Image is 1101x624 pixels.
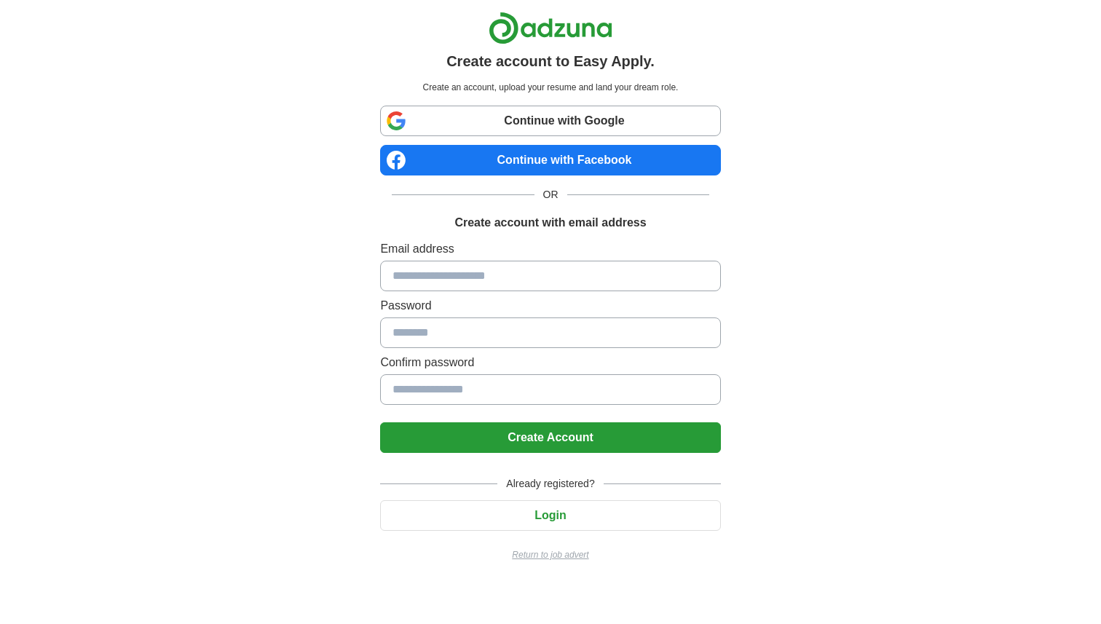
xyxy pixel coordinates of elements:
[380,106,720,136] a: Continue with Google
[534,187,567,202] span: OR
[489,12,612,44] img: Adzuna logo
[380,548,720,561] a: Return to job advert
[380,354,720,371] label: Confirm password
[454,214,646,232] h1: Create account with email address
[380,145,720,175] a: Continue with Facebook
[380,297,720,315] label: Password
[446,50,655,72] h1: Create account to Easy Apply.
[380,240,720,258] label: Email address
[380,500,720,531] button: Login
[383,81,717,94] p: Create an account, upload your resume and land your dream role.
[380,509,720,521] a: Login
[380,422,720,453] button: Create Account
[497,476,603,491] span: Already registered?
